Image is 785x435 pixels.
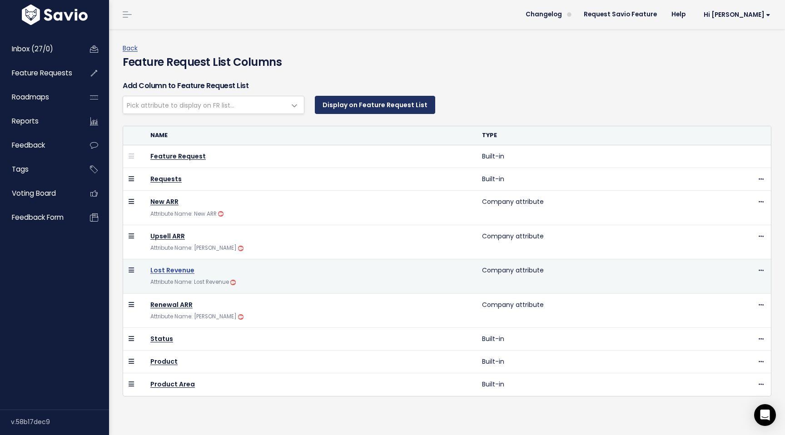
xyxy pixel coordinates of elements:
[477,259,708,293] td: Company attribute
[477,351,708,373] td: Built-in
[150,380,195,389] a: Product Area
[218,211,224,217] img: salesforce-icon.deb8f6f1a988.png
[150,210,224,217] small: Attribute Name: New ARR
[477,327,708,350] td: Built-in
[526,11,562,18] span: Changelog
[238,246,243,251] img: salesforce-icon.deb8f6f1a988.png
[150,152,206,161] a: Feature Request
[12,44,53,54] span: Inbox (27/0)
[150,300,193,309] a: Renewal ARR
[150,197,179,206] a: New ARR
[2,87,75,108] a: Roadmaps
[664,8,693,21] a: Help
[2,39,75,59] a: Inbox (27/0)
[704,11,770,18] span: Hi [PERSON_NAME]
[2,183,75,204] a: Voting Board
[477,293,708,327] td: Company attribute
[315,96,435,114] button: Display on Feature Request List
[150,244,243,252] small: Attribute Name: [PERSON_NAME]
[145,126,477,145] th: Name
[123,96,286,114] span: Feedback
[238,314,243,320] img: salesforce-icon.deb8f6f1a988.png
[11,410,109,434] div: v.58b17dec9
[2,159,75,180] a: Tags
[150,174,182,183] a: Requests
[150,357,178,366] a: Product
[477,225,708,259] td: Company attribute
[150,278,236,286] small: Attribute Name: Lost Revenue
[230,280,236,285] img: salesforce-icon.deb8f6f1a988.png
[20,5,90,25] img: logo-white.9d6f32f41409.svg
[477,126,708,145] th: Type
[2,63,75,84] a: Feature Requests
[12,164,29,174] span: Tags
[123,44,138,53] a: Back
[123,80,771,91] h6: Add Column to Feature Request List
[150,313,243,320] small: Attribute Name: [PERSON_NAME]
[693,8,778,22] a: Hi [PERSON_NAME]
[123,96,304,114] span: Feedback
[123,54,771,70] h4: Feature Request List Columns
[477,145,708,168] td: Built-in
[150,266,194,275] a: Lost Revenue
[12,188,56,198] span: Voting Board
[150,334,173,343] a: Status
[754,404,776,426] div: Open Intercom Messenger
[12,116,39,126] span: Reports
[477,373,708,396] td: Built-in
[2,135,75,156] a: Feedback
[2,111,75,132] a: Reports
[477,191,708,225] td: Company attribute
[12,68,72,78] span: Feature Requests
[2,207,75,228] a: Feedback form
[477,168,708,191] td: Built-in
[150,232,185,241] a: Upsell ARR
[127,101,234,110] span: Pick attribute to display on FR list...
[12,140,45,150] span: Feedback
[576,8,664,21] a: Request Savio Feature
[12,92,49,102] span: Roadmaps
[12,213,64,222] span: Feedback form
